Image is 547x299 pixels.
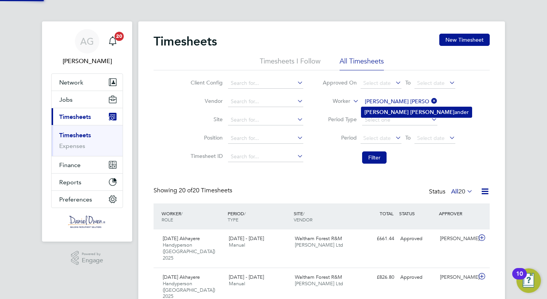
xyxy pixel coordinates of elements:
[162,216,173,223] span: ROLE
[322,79,357,86] label: Approved On
[417,80,445,86] span: Select date
[244,210,246,216] span: /
[163,242,215,261] span: Handyperson ([GEOGRAPHIC_DATA]) 2025
[154,34,217,49] h2: Timesheets
[52,191,123,208] button: Preferences
[163,235,200,242] span: [DATE] Akhayere
[437,206,477,220] div: APPROVER
[362,115,437,125] input: Select one
[188,97,223,104] label: Vendor
[59,132,91,139] a: Timesheets
[292,206,358,226] div: SITE
[380,210,393,216] span: TOTAL
[516,268,541,293] button: Open Resource Center, 10 new notifications
[59,196,92,203] span: Preferences
[42,21,132,242] nav: Main navigation
[429,187,474,197] div: Status
[303,210,304,216] span: /
[228,216,238,223] span: TYPE
[358,232,397,245] div: £661.44
[115,32,124,41] span: 20
[295,235,342,242] span: Waltham Forest R&M
[397,271,437,284] div: Approved
[228,115,303,125] input: Search for...
[229,235,264,242] span: [DATE] - [DATE]
[59,113,91,120] span: Timesheets
[397,232,437,245] div: Approved
[295,274,342,280] span: Waltham Forest R&M
[363,80,391,86] span: Select date
[397,206,437,220] div: STATUS
[226,206,292,226] div: PERIOD
[188,153,223,159] label: Timesheet ID
[82,257,103,264] span: Engage
[363,135,391,141] span: Select date
[322,134,357,141] label: Period
[59,161,81,169] span: Finance
[364,109,409,115] b: [PERSON_NAME]
[437,271,477,284] div: [PERSON_NAME]
[59,179,81,186] span: Reports
[516,274,523,284] div: 10
[437,232,477,245] div: [PERSON_NAME]
[410,109,455,115] b: [PERSON_NAME]
[52,174,123,190] button: Reports
[458,188,465,195] span: 20
[51,216,123,228] a: Go to home page
[228,96,303,107] input: Search for...
[179,187,232,194] span: 20 Timesheets
[451,188,473,195] label: All
[59,142,85,149] a: Expenses
[59,79,83,86] span: Network
[403,133,413,143] span: To
[358,271,397,284] div: £826.80
[160,206,226,226] div: WORKER
[361,107,472,117] li: ander
[52,125,123,156] div: Timesheets
[52,156,123,173] button: Finance
[52,74,123,91] button: Network
[417,135,445,141] span: Select date
[51,29,123,66] a: AG[PERSON_NAME]
[294,216,312,223] span: VENDOR
[316,97,350,105] label: Worker
[52,108,123,125] button: Timesheets
[59,96,73,103] span: Jobs
[228,151,303,162] input: Search for...
[295,242,343,248] span: [PERSON_NAME] Ltd
[340,57,384,70] li: All Timesheets
[51,57,123,66] span: Amy Garcia
[188,79,223,86] label: Client Config
[181,210,183,216] span: /
[179,187,193,194] span: 20 of
[82,251,103,257] span: Powered by
[229,280,245,287] span: Manual
[52,91,123,108] button: Jobs
[229,242,245,248] span: Manual
[71,251,104,265] a: Powered byEngage
[295,280,343,287] span: [PERSON_NAME] Ltd
[154,187,234,195] div: Showing
[68,216,106,228] img: danielowen-logo-retina.png
[105,29,120,54] a: 20
[322,116,357,123] label: Period Type
[229,274,264,280] span: [DATE] - [DATE]
[188,134,223,141] label: Position
[228,133,303,144] input: Search for...
[188,116,223,123] label: Site
[163,274,200,280] span: [DATE] Akhayere
[260,57,320,70] li: Timesheets I Follow
[362,96,437,107] input: Search for...
[439,34,490,46] button: New Timesheet
[228,78,303,89] input: Search for...
[362,151,387,164] button: Filter
[80,36,94,46] span: AG
[403,78,413,88] span: To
